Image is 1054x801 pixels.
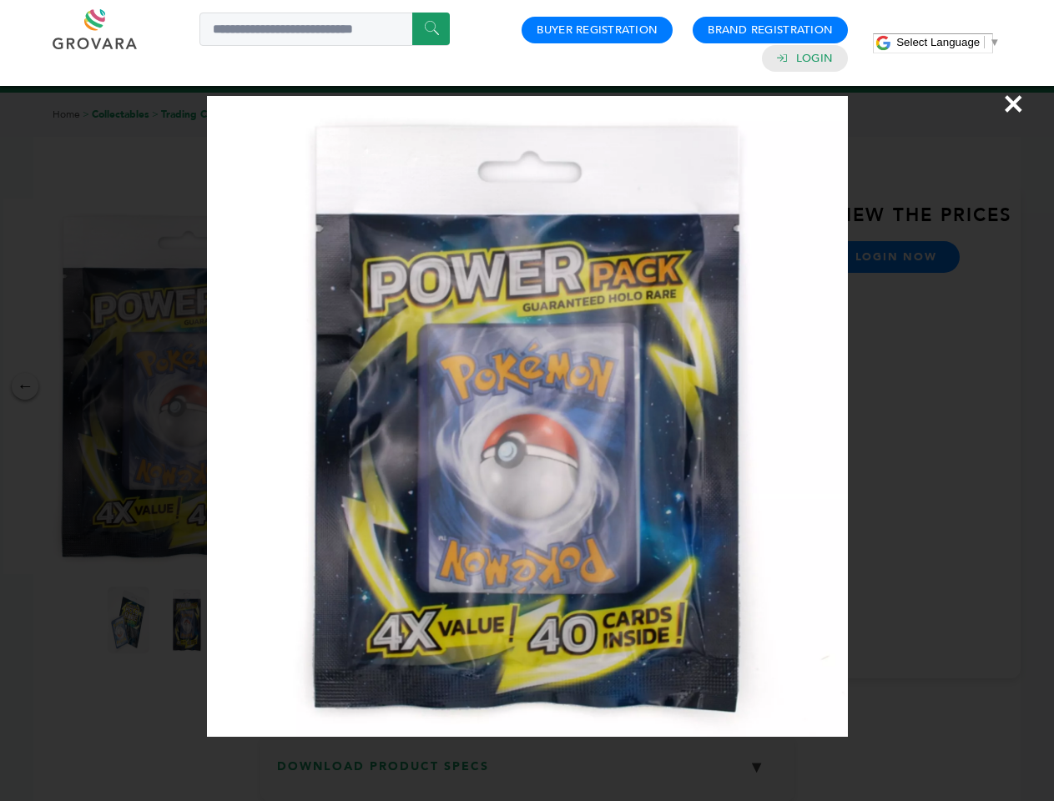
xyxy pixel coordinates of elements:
span: ▼ [989,36,1000,48]
a: Buyer Registration [537,23,658,38]
a: Select Language​ [896,36,1000,48]
a: Brand Registration [708,23,833,38]
span: Select Language [896,36,980,48]
img: Image Preview [207,96,848,737]
a: Login [796,51,833,66]
span: ​ [984,36,985,48]
span: × [1002,80,1025,127]
input: Search a product or brand... [199,13,450,46]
